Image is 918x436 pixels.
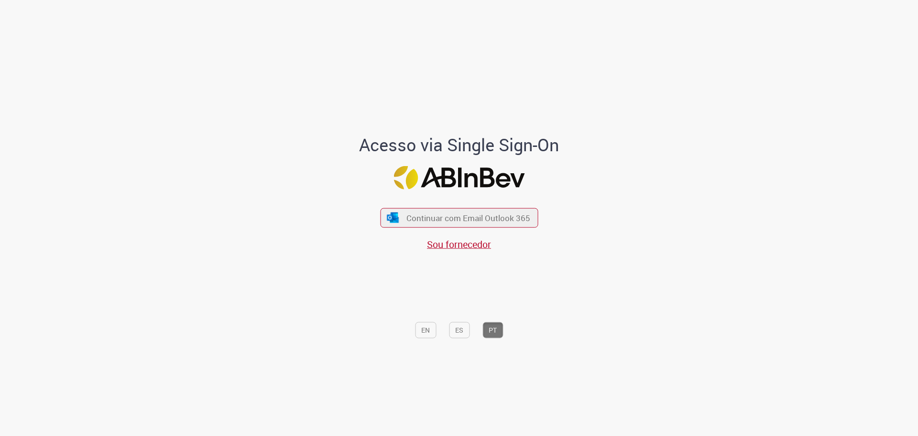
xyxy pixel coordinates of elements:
img: Logo ABInBev [393,166,525,189]
a: Sou fornecedor [427,238,491,251]
button: PT [482,322,503,338]
span: Continuar com Email Outlook 365 [406,212,530,224]
button: EN [415,322,436,338]
h1: Acesso via Single Sign-On [327,135,592,155]
button: ícone Azure/Microsoft 360 Continuar com Email Outlook 365 [380,208,538,227]
button: ES [449,322,470,338]
img: ícone Azure/Microsoft 360 [386,212,400,223]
